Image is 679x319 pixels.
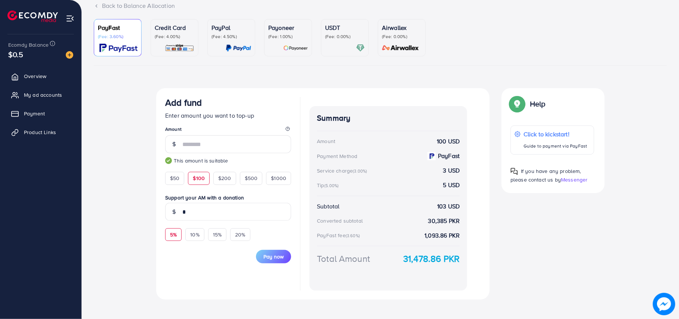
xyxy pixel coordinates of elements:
[317,182,341,189] div: Tip
[170,231,177,238] span: 5%
[165,157,172,164] img: guide
[165,111,291,120] p: Enter amount you want to top-up
[6,69,76,84] a: Overview
[324,183,339,189] small: (5.00%)
[317,252,370,265] div: Total Amount
[428,217,460,225] strong: 30,385 PKR
[437,202,460,211] strong: 103 USD
[317,114,460,123] h4: Summary
[212,34,251,40] p: (Fee: 4.50%)
[317,217,363,224] div: Converted subtotal
[268,34,308,40] p: (Fee: 1.00%)
[443,166,460,175] strong: 3 USD
[155,23,194,32] p: Credit Card
[8,49,24,60] span: $0.5
[212,23,251,32] p: PayPal
[561,176,587,183] span: Messenger
[524,142,587,151] p: Guide to payment via PayFast
[165,97,202,108] h3: Add fund
[380,44,422,52] img: card
[510,97,524,111] img: Popup guide
[317,202,339,211] div: Subtotal
[403,252,460,265] strong: 31,478.86 PKR
[66,14,74,23] img: menu
[268,23,308,32] p: Payoneer
[24,91,62,99] span: My ad accounts
[165,126,291,135] legend: Amount
[283,44,308,52] img: card
[530,99,546,108] p: Help
[193,174,205,182] span: $100
[170,174,179,182] span: $50
[256,250,291,263] button: Pay now
[165,157,291,164] small: This amount is suitable
[353,168,367,174] small: (3.00%)
[98,34,138,40] p: (Fee: 3.60%)
[524,130,587,139] p: Click to kickstart!
[99,44,138,52] img: card
[7,10,58,22] img: logo
[6,125,76,140] a: Product Links
[213,231,222,238] span: 15%
[263,253,284,260] span: Pay now
[428,152,436,160] img: payment
[325,34,365,40] p: (Fee: 0.00%)
[346,233,360,239] small: (3.60%)
[382,23,422,32] p: Airwallex
[382,34,422,40] p: (Fee: 0.00%)
[165,194,291,201] label: Support your AM with a donation
[218,174,231,182] span: $200
[226,44,251,52] img: card
[245,174,258,182] span: $500
[325,23,365,32] p: USDT
[510,167,581,183] span: If you have any problem, please contact us by
[24,110,45,117] span: Payment
[66,51,73,59] img: image
[425,231,460,240] strong: 1,093.86 PKR
[437,137,460,146] strong: 100 USD
[24,128,56,136] span: Product Links
[317,137,335,145] div: Amount
[356,44,365,52] img: card
[165,44,194,52] img: card
[24,72,46,80] span: Overview
[6,106,76,121] a: Payment
[443,181,460,189] strong: 5 USD
[94,1,667,10] div: Back to Balance Allocation
[98,23,138,32] p: PayFast
[155,34,194,40] p: (Fee: 4.00%)
[510,168,518,175] img: Popup guide
[317,232,362,239] div: PayFast fee
[8,41,49,49] span: Ecomdy Balance
[317,152,357,160] div: Payment Method
[190,231,199,238] span: 10%
[317,167,369,174] div: Service charge
[235,231,245,238] span: 20%
[438,152,460,160] strong: PayFast
[6,87,76,102] a: My ad accounts
[653,293,675,315] img: image
[271,174,286,182] span: $1000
